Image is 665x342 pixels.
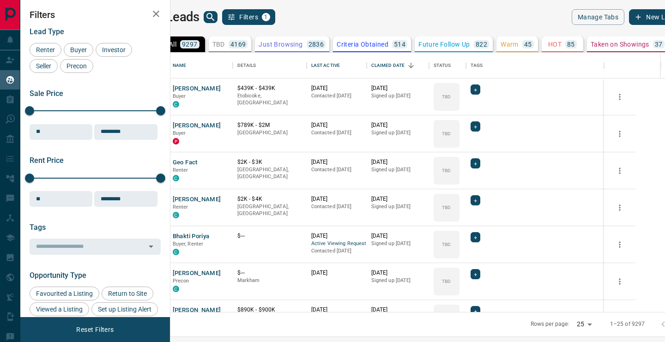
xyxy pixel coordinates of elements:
[434,53,451,78] div: Status
[311,269,362,277] p: [DATE]
[173,286,179,292] div: condos.ca
[63,62,90,70] span: Precon
[307,53,367,78] div: Last Active
[613,164,627,178] button: more
[64,43,93,57] div: Buyer
[30,223,46,232] span: Tags
[60,59,93,73] div: Precon
[96,43,132,57] div: Investor
[371,166,424,174] p: Signed up [DATE]
[308,41,324,48] p: 2836
[442,241,451,248] p: TBD
[613,201,627,215] button: more
[173,138,179,144] div: property.ca
[169,41,176,48] p: All
[311,247,362,255] p: Contacted [DATE]
[573,318,595,331] div: 25
[173,158,198,167] button: Geo Fact
[474,122,477,131] span: +
[311,166,362,174] p: Contacted [DATE]
[311,129,362,137] p: Contacted [DATE]
[145,240,157,253] button: Open
[429,53,466,78] div: Status
[471,84,480,95] div: +
[263,14,269,20] span: 1
[572,9,624,25] button: Manage Tabs
[30,287,99,300] div: Favourited a Listing
[474,85,477,94] span: +
[146,10,199,24] h1: My Leads
[222,9,275,25] button: Filters1
[99,46,129,54] span: Investor
[173,84,221,93] button: [PERSON_NAME]
[91,302,158,316] div: Set up Listing Alert
[405,59,417,72] button: Sort
[371,277,424,284] p: Signed up [DATE]
[311,92,362,100] p: Contacted [DATE]
[237,92,302,107] p: Etobicoke, [GEOGRAPHIC_DATA]
[476,41,487,48] p: 822
[471,158,480,168] div: +
[442,204,451,211] p: TBD
[33,62,54,70] span: Seller
[474,159,477,168] span: +
[173,212,179,218] div: condos.ca
[466,53,605,78] div: Tags
[474,196,477,205] span: +
[471,232,480,242] div: +
[471,121,480,132] div: +
[173,175,179,181] div: condos.ca
[67,46,90,54] span: Buyer
[33,46,58,54] span: Renter
[173,53,187,78] div: Name
[30,156,64,165] span: Rent Price
[173,130,186,136] span: Buyer
[442,167,451,174] p: TBD
[471,306,480,316] div: +
[237,306,302,314] p: $890K - $900K
[613,275,627,288] button: more
[371,158,424,166] p: [DATE]
[173,278,189,284] span: Precon
[613,312,627,325] button: more
[237,203,302,217] p: [GEOGRAPHIC_DATA], [GEOGRAPHIC_DATA]
[230,41,246,48] p: 4169
[531,320,569,328] p: Rows per page:
[33,290,96,297] span: Favourited a Listing
[311,158,362,166] p: [DATE]
[474,306,477,316] span: +
[471,195,480,205] div: +
[655,41,663,48] p: 37
[173,232,210,241] button: Bhakti Poriya
[237,84,302,92] p: $439K - $439K
[442,130,451,137] p: TBD
[613,127,627,141] button: more
[173,269,221,278] button: [PERSON_NAME]
[442,278,451,285] p: TBD
[371,232,424,240] p: [DATE]
[237,195,302,203] p: $2K - $4K
[471,269,480,279] div: +
[30,271,86,280] span: Opportunity Type
[371,121,424,129] p: [DATE]
[442,93,451,100] p: TBD
[610,320,645,328] p: 1–25 of 9297
[311,240,362,248] span: Active Viewing Request
[173,101,179,108] div: condos.ca
[371,306,424,314] p: [DATE]
[173,167,188,173] span: Renter
[30,59,58,73] div: Seller
[311,121,362,129] p: [DATE]
[173,249,179,255] div: condos.ca
[613,90,627,104] button: more
[501,41,519,48] p: Warm
[548,41,562,48] p: HOT
[237,269,302,277] p: $---
[30,9,161,20] h2: Filters
[33,306,86,313] span: Viewed a Listing
[95,306,155,313] span: Set up Listing Alert
[237,121,302,129] p: $789K - $2M
[591,41,649,48] p: Taken on Showings
[371,92,424,100] p: Signed up [DATE]
[311,195,362,203] p: [DATE]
